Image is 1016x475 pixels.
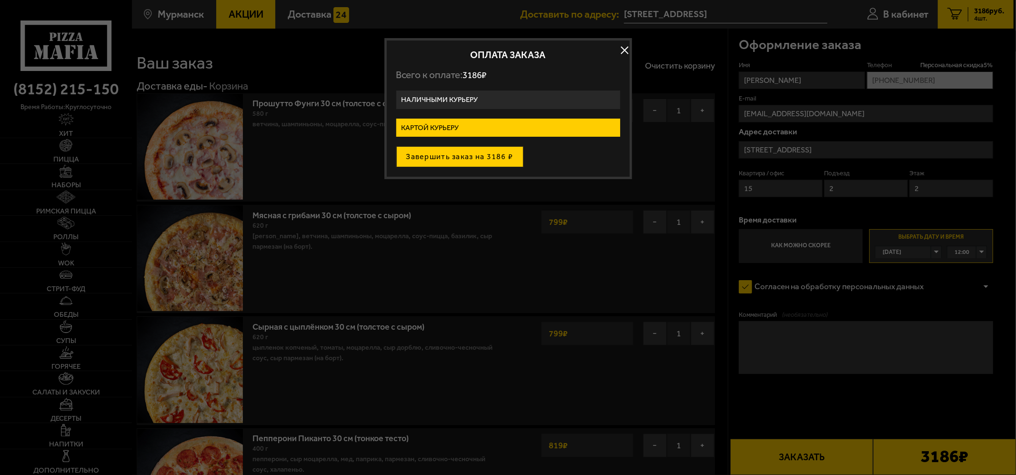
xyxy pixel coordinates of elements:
[396,119,620,137] label: Картой курьеру
[396,50,620,60] h2: Оплата заказа
[396,91,620,109] label: Наличными курьеру
[396,146,523,167] button: Завершить заказ на 3186 ₽
[396,69,620,81] p: Всего к оплате:
[463,70,487,81] span: 3186 ₽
